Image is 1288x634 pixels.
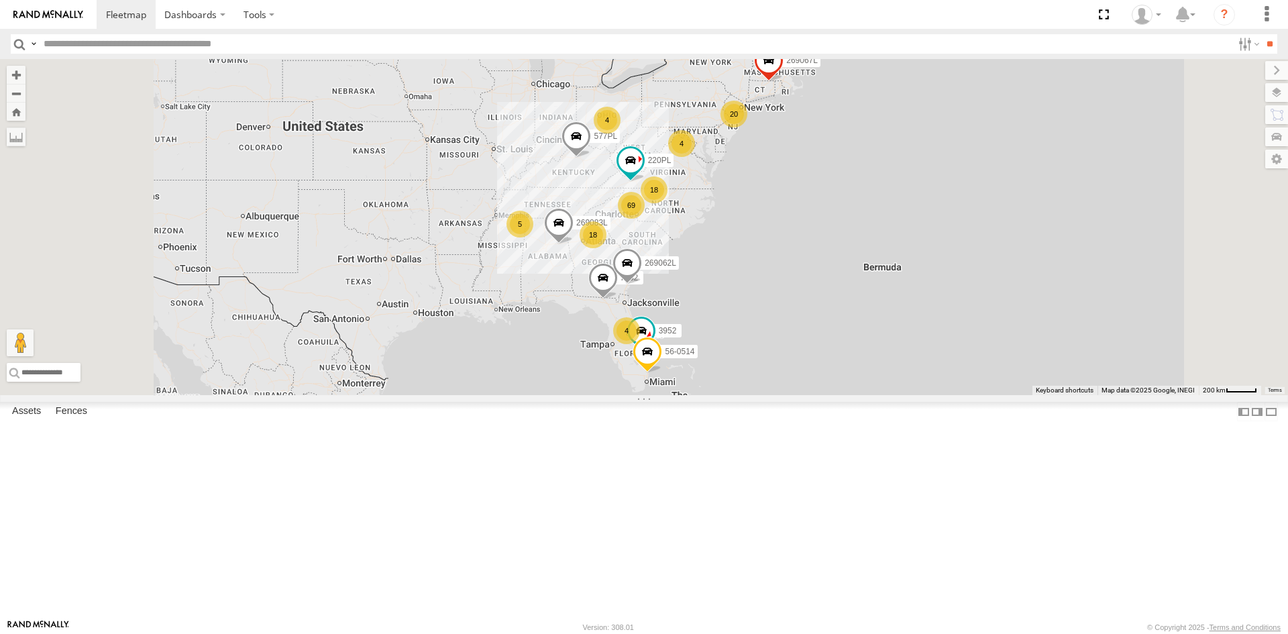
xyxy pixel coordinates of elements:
[1265,402,1278,421] label: Hide Summary Table
[641,176,667,203] div: 18
[1265,150,1288,168] label: Map Settings
[1210,623,1281,631] a: Terms and Conditions
[786,56,818,65] span: 269067L
[1036,386,1093,395] button: Keyboard shortcuts
[1199,386,1261,395] button: Map Scale: 200 km per 43 pixels
[1127,5,1166,25] div: Zack Abernathy
[1147,623,1281,631] div: © Copyright 2025 -
[28,34,39,54] label: Search Query
[506,211,533,237] div: 5
[1237,402,1250,421] label: Dock Summary Table to the Left
[580,221,606,248] div: 18
[1102,386,1195,394] span: Map data ©2025 Google, INEGI
[618,192,645,219] div: 69
[1250,402,1264,421] label: Dock Summary Table to the Right
[7,329,34,356] button: Drag Pegman onto the map to open Street View
[49,403,94,421] label: Fences
[594,131,617,140] span: 577PL
[645,258,676,268] span: 269062L
[7,127,25,146] label: Measure
[1214,4,1235,25] i: ?
[576,218,608,227] span: 269083L
[665,347,694,356] span: 56-0514
[5,403,48,421] label: Assets
[583,623,634,631] div: Version: 308.01
[594,107,621,134] div: 4
[7,66,25,84] button: Zoom in
[659,326,677,335] span: 3952
[7,84,25,103] button: Zoom out
[1233,34,1262,54] label: Search Filter Options
[13,10,83,19] img: rand-logo.svg
[720,101,747,127] div: 20
[648,156,672,165] span: 220PL
[613,317,640,344] div: 4
[7,621,69,634] a: Visit our Website
[1268,388,1282,393] a: Terms (opens in new tab)
[668,130,695,157] div: 4
[7,103,25,121] button: Zoom Home
[1203,386,1226,394] span: 200 km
